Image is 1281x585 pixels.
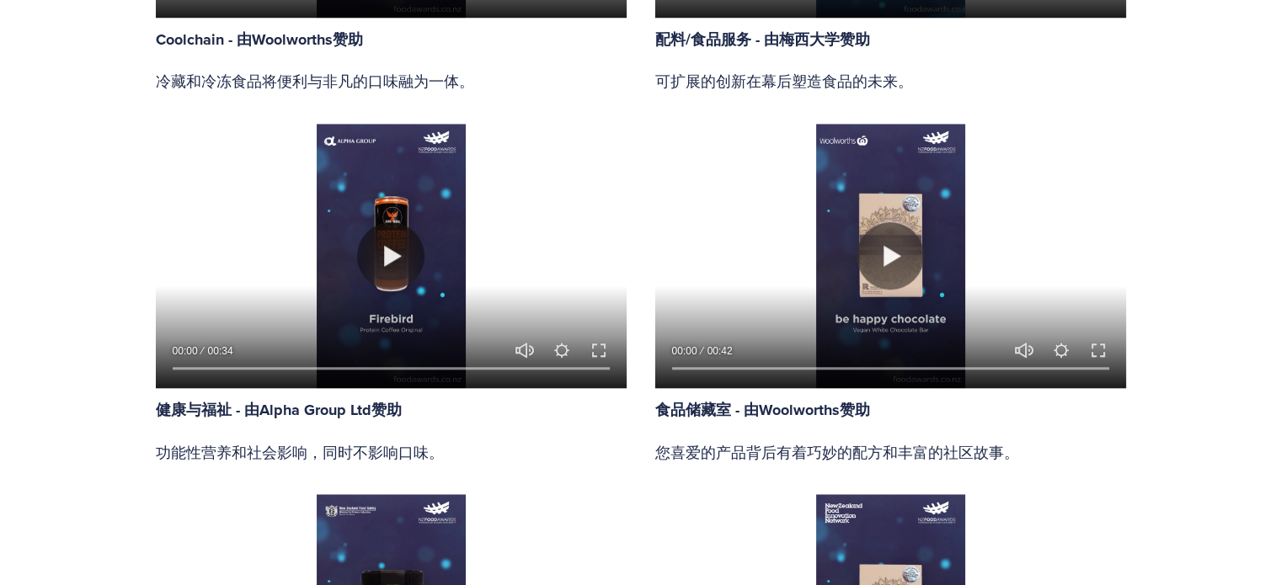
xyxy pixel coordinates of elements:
[357,222,424,290] button: 玩
[259,399,402,421] font: Alpha Group Ltd赞助
[156,442,444,463] font: 功能性营养和社会影响，同时不影响口味。
[156,399,259,421] font: 健康与福祉 - 由
[259,399,402,420] a: Alpha Group Ltd赞助
[779,29,870,50] a: 梅西大学赞助
[759,399,870,421] font: Woolworths赞助
[655,442,1019,463] font: 您喜爱的产品背后有着巧妙的配方和丰富的社区故事。
[779,29,870,51] font: 梅西大学赞助
[156,29,252,51] font: Coolchain - 由
[759,399,870,420] a: Woolworths赞助
[702,343,737,359] div: 期间
[156,71,474,92] font: 冷藏和冷冻食品将便利与非凡的口味融为一体。
[252,29,363,51] font: Woolworths赞助
[655,29,779,51] font: 配料/食品服务 - 由
[672,345,697,357] font: 00:00
[173,345,198,357] font: 00:00
[252,29,363,50] a: Woolworths赞助
[672,343,702,359] div: 当前时间
[173,363,610,375] input: 寻找
[672,363,1109,375] input: 寻找
[655,399,759,421] font: 食品储藏室 - 由
[173,343,202,359] div: 当前时间
[208,345,233,357] font: 00:34
[202,343,238,359] div: 期间
[857,222,924,290] button: 玩
[655,71,913,92] font: 可扩展的创新在幕后塑造食品的未来。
